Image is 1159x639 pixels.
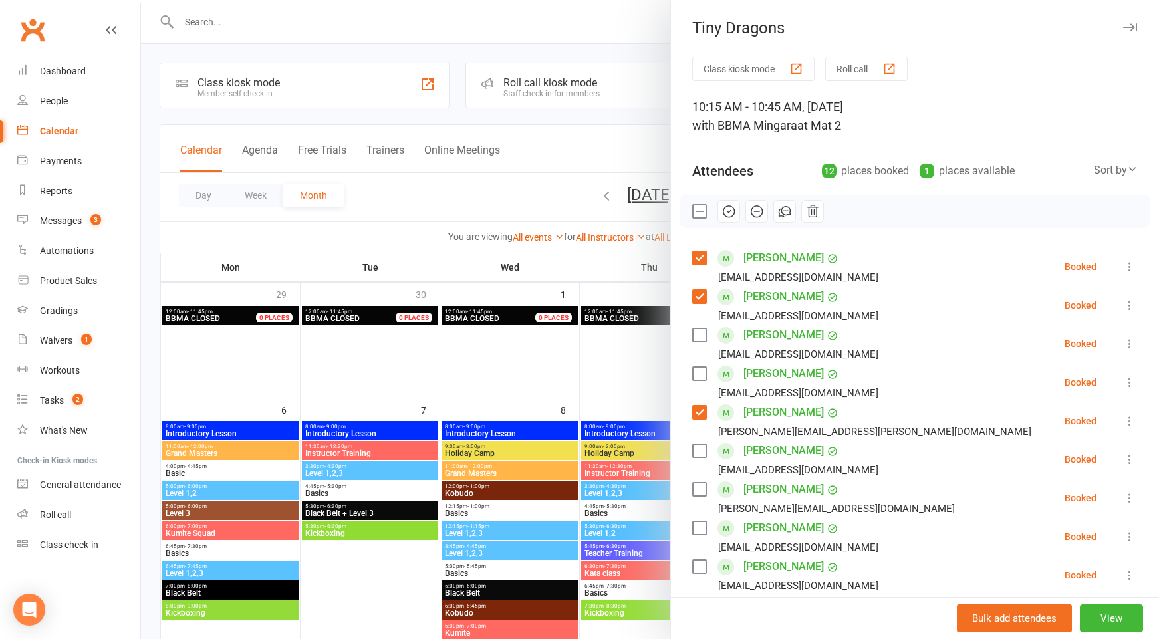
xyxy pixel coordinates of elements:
[718,461,878,479] div: [EMAIL_ADDRESS][DOMAIN_NAME]
[40,425,88,436] div: What's New
[72,394,83,405] span: 2
[1065,262,1096,271] div: Booked
[822,162,909,180] div: places booked
[40,275,97,286] div: Product Sales
[16,13,49,47] a: Clubworx
[692,162,753,180] div: Attendees
[743,402,824,423] a: [PERSON_NAME]
[1065,493,1096,503] div: Booked
[743,247,824,269] a: [PERSON_NAME]
[17,386,140,416] a: Tasks 2
[40,66,86,76] div: Dashboard
[40,215,82,226] div: Messages
[692,118,797,132] span: with BBMA Mingara
[825,57,908,81] button: Roll call
[718,423,1031,440] div: [PERSON_NAME][EMAIL_ADDRESS][PERSON_NAME][DOMAIN_NAME]
[1065,339,1096,348] div: Booked
[40,156,82,166] div: Payments
[957,604,1072,632] button: Bulk add attendees
[692,57,815,81] button: Class kiosk mode
[17,206,140,236] a: Messages 3
[40,395,64,406] div: Tasks
[743,517,824,539] a: [PERSON_NAME]
[1065,301,1096,310] div: Booked
[40,305,78,316] div: Gradings
[17,57,140,86] a: Dashboard
[671,19,1159,37] div: Tiny Dragons
[718,307,878,324] div: [EMAIL_ADDRESS][DOMAIN_NAME]
[920,162,1015,180] div: places available
[1094,162,1138,179] div: Sort by
[1080,604,1143,632] button: View
[1065,416,1096,426] div: Booked
[1065,455,1096,464] div: Booked
[1065,532,1096,541] div: Booked
[40,365,80,376] div: Workouts
[743,594,824,616] a: [PERSON_NAME]
[718,346,878,363] div: [EMAIL_ADDRESS][DOMAIN_NAME]
[40,335,72,346] div: Waivers
[17,116,140,146] a: Calendar
[40,509,71,520] div: Roll call
[17,500,140,530] a: Roll call
[1065,571,1096,580] div: Booked
[40,245,94,256] div: Automations
[692,98,1138,135] div: 10:15 AM - 10:45 AM, [DATE]
[17,470,140,500] a: General attendance kiosk mode
[822,164,837,178] div: 12
[718,577,878,594] div: [EMAIL_ADDRESS][DOMAIN_NAME]
[743,479,824,500] a: [PERSON_NAME]
[81,334,92,345] span: 1
[743,363,824,384] a: [PERSON_NAME]
[743,324,824,346] a: [PERSON_NAME]
[40,479,121,490] div: General attendance
[718,269,878,286] div: [EMAIL_ADDRESS][DOMAIN_NAME]
[17,530,140,560] a: Class kiosk mode
[718,500,955,517] div: [PERSON_NAME][EMAIL_ADDRESS][DOMAIN_NAME]
[40,539,98,550] div: Class check-in
[90,214,101,225] span: 3
[17,416,140,446] a: What's New
[17,86,140,116] a: People
[40,96,68,106] div: People
[17,356,140,386] a: Workouts
[17,296,140,326] a: Gradings
[797,118,841,132] span: at Mat 2
[13,594,45,626] div: Open Intercom Messenger
[743,556,824,577] a: [PERSON_NAME]
[40,126,78,136] div: Calendar
[17,146,140,176] a: Payments
[718,539,878,556] div: [EMAIL_ADDRESS][DOMAIN_NAME]
[1065,378,1096,387] div: Booked
[17,326,140,356] a: Waivers 1
[40,186,72,196] div: Reports
[718,384,878,402] div: [EMAIL_ADDRESS][DOMAIN_NAME]
[17,266,140,296] a: Product Sales
[17,236,140,266] a: Automations
[920,164,934,178] div: 1
[743,286,824,307] a: [PERSON_NAME]
[743,440,824,461] a: [PERSON_NAME]
[17,176,140,206] a: Reports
